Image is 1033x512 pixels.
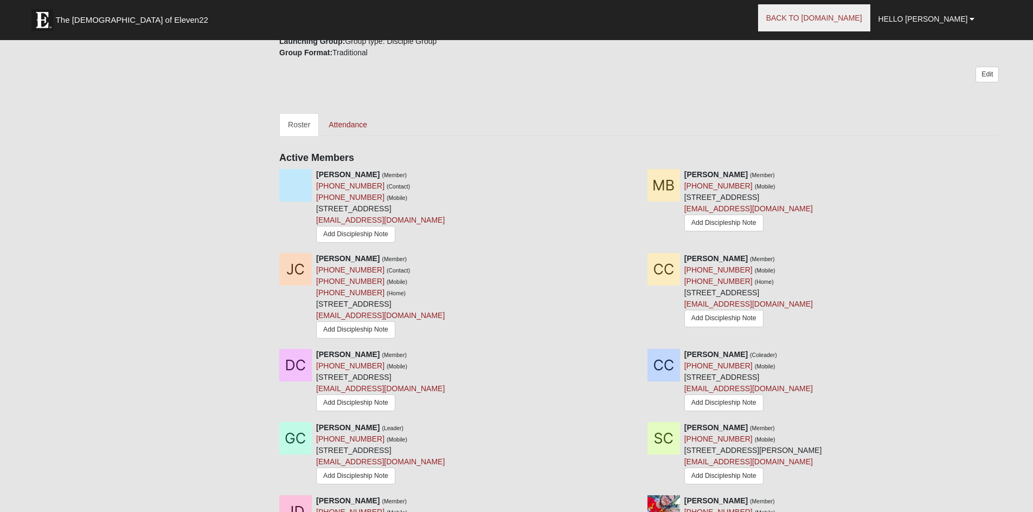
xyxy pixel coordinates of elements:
[316,422,445,487] div: [STREET_ADDRESS]
[755,278,774,285] small: (Home)
[750,172,775,178] small: (Member)
[382,425,403,431] small: (Leader)
[26,4,243,31] a: The [DEMOGRAPHIC_DATA] of Eleven22
[878,15,968,23] span: Hello [PERSON_NAME]
[750,425,775,431] small: (Member)
[316,423,380,432] strong: [PERSON_NAME]
[279,48,332,57] strong: Group Format:
[684,310,763,327] a: Add Discipleship Note
[684,350,748,359] strong: [PERSON_NAME]
[684,457,813,466] a: [EMAIL_ADDRESS][DOMAIN_NAME]
[684,349,813,414] div: [STREET_ADDRESS]
[750,256,775,262] small: (Member)
[316,277,384,286] a: [PHONE_NUMBER]
[684,170,748,179] strong: [PERSON_NAME]
[316,311,445,320] a: [EMAIL_ADDRESS][DOMAIN_NAME]
[755,267,775,274] small: (Mobile)
[316,182,384,190] a: [PHONE_NUMBER]
[684,468,763,484] a: Add Discipleship Note
[316,435,384,443] a: [PHONE_NUMBER]
[316,254,380,263] strong: [PERSON_NAME]
[758,4,870,31] a: Back to [DOMAIN_NAME]
[976,67,999,82] a: Edit
[684,253,813,329] div: [STREET_ADDRESS]
[316,321,395,338] a: Add Discipleship Note
[750,352,777,358] small: (Coleader)
[755,436,775,443] small: (Mobile)
[316,216,445,224] a: [EMAIL_ADDRESS][DOMAIN_NAME]
[684,300,813,308] a: [EMAIL_ADDRESS][DOMAIN_NAME]
[279,113,319,136] a: Roster
[316,170,380,179] strong: [PERSON_NAME]
[387,290,406,296] small: (Home)
[684,254,748,263] strong: [PERSON_NAME]
[684,394,763,411] a: Add Discipleship Note
[316,193,384,202] a: [PHONE_NUMBER]
[684,265,753,274] a: [PHONE_NUMBER]
[684,435,753,443] a: [PHONE_NUMBER]
[316,361,384,370] a: [PHONE_NUMBER]
[316,350,380,359] strong: [PERSON_NAME]
[56,15,208,25] span: The [DEMOGRAPHIC_DATA] of Eleven22
[387,363,407,370] small: (Mobile)
[387,267,410,274] small: (Contact)
[316,457,445,466] a: [EMAIL_ADDRESS][DOMAIN_NAME]
[320,113,376,136] a: Attendance
[387,436,407,443] small: (Mobile)
[382,172,407,178] small: (Member)
[279,152,999,164] h4: Active Members
[684,422,822,487] div: [STREET_ADDRESS][PERSON_NAME]
[316,394,395,411] a: Add Discipleship Note
[684,384,813,393] a: [EMAIL_ADDRESS][DOMAIN_NAME]
[870,5,983,33] a: Hello [PERSON_NAME]
[279,37,345,46] strong: Launching Group:
[316,253,445,341] div: [STREET_ADDRESS]
[316,265,384,274] a: [PHONE_NUMBER]
[684,423,748,432] strong: [PERSON_NAME]
[316,288,384,297] a: [PHONE_NUMBER]
[684,215,763,231] a: Add Discipleship Note
[382,256,407,262] small: (Member)
[387,183,410,190] small: (Contact)
[316,169,445,245] div: [STREET_ADDRESS]
[684,204,813,213] a: [EMAIL_ADDRESS][DOMAIN_NAME]
[684,182,753,190] a: [PHONE_NUMBER]
[387,278,407,285] small: (Mobile)
[316,226,395,243] a: Add Discipleship Note
[316,384,445,393] a: [EMAIL_ADDRESS][DOMAIN_NAME]
[316,349,445,414] div: [STREET_ADDRESS]
[316,468,395,484] a: Add Discipleship Note
[755,183,775,190] small: (Mobile)
[31,9,53,31] img: Eleven22 logo
[382,352,407,358] small: (Member)
[684,361,753,370] a: [PHONE_NUMBER]
[387,195,407,201] small: (Mobile)
[684,169,813,234] div: [STREET_ADDRESS]
[755,363,775,370] small: (Mobile)
[684,277,753,286] a: [PHONE_NUMBER]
